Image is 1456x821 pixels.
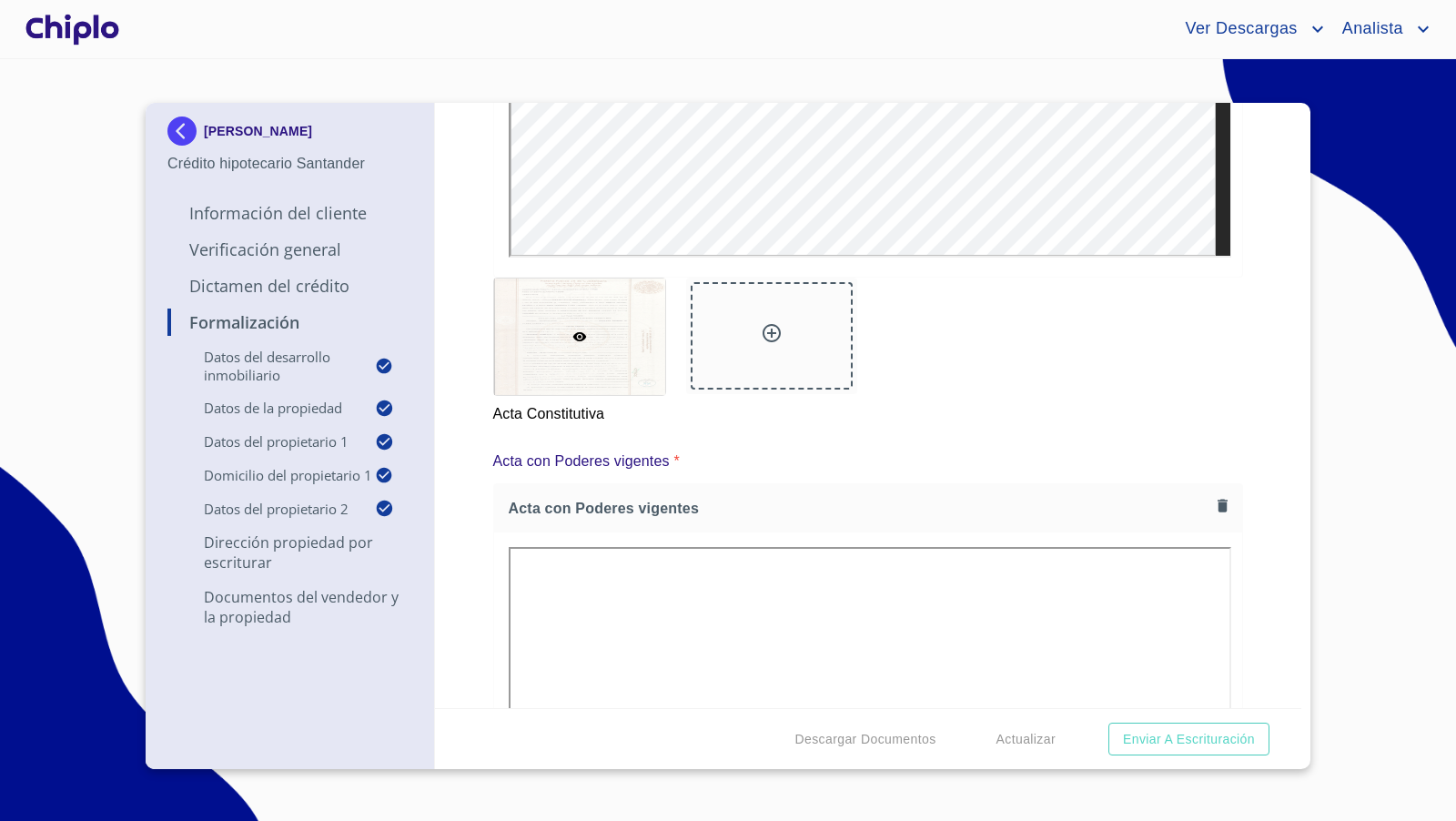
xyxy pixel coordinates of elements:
[1171,15,1306,44] span: Ver Descargas
[1329,15,1412,44] span: Analista
[167,238,412,260] p: Verificación General
[167,399,375,417] p: Datos de la propiedad
[1171,15,1328,44] button: account of current user
[167,466,375,484] p: Domicilio del Propietario 1
[167,311,412,333] p: Formalización
[204,124,312,138] p: [PERSON_NAME]
[493,396,664,425] p: Acta Constitutiva
[167,117,204,146] img: Docupass spot blue
[167,587,412,627] p: Documentos del vendedor y la propiedad
[989,723,1063,756] button: Actualizar
[167,532,412,573] p: Dirección Propiedad por Escriturar
[1123,728,1255,751] span: Enviar a Escrituración
[1108,723,1269,756] button: Enviar a Escrituración
[493,451,670,472] p: Acta con Poderes vigentes
[167,275,412,297] p: Dictamen del Crédito
[167,348,375,384] p: Datos del Desarrollo Inmobiliario
[167,117,412,153] div: [PERSON_NAME]
[787,723,943,756] button: Descargar Documentos
[509,499,1210,518] span: Acta con Poderes vigentes
[996,728,1056,751] span: Actualizar
[794,728,935,751] span: Descargar Documentos
[167,432,375,451] p: Datos del propietario 1
[167,202,412,224] p: Información del Cliente
[167,153,412,175] p: Crédito hipotecario Santander
[167,500,375,518] p: Datos del propietario 2
[1329,15,1434,44] button: account of current user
